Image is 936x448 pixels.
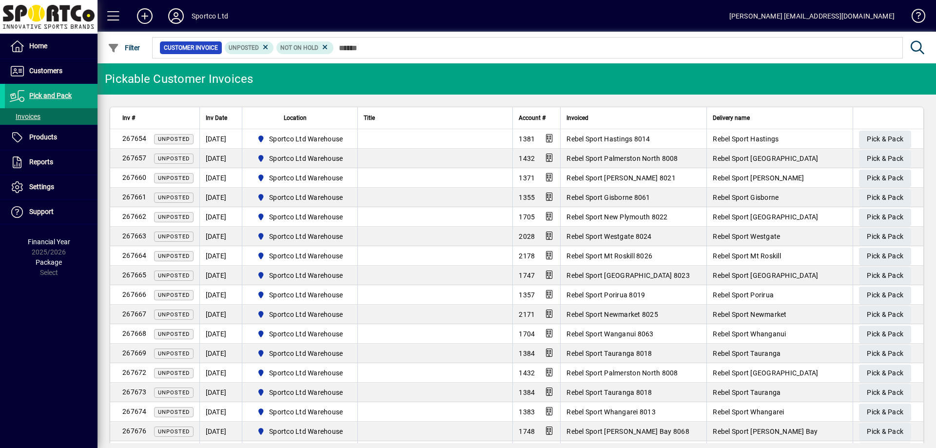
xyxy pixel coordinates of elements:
[566,174,676,182] span: Rebel Sport [PERSON_NAME] 8021
[519,194,535,201] span: 1355
[859,365,911,382] button: Pick & Pack
[713,350,780,357] span: Rebel Sport Tauranga
[566,252,652,260] span: Rebel Sport Mt Roskill 8026
[206,113,227,123] span: Inv Date
[867,287,903,303] span: Pick & Pack
[229,44,259,51] span: Unposted
[158,175,190,181] span: Unposted
[253,231,347,242] span: Sportco Ltd Warehouse
[713,408,784,416] span: Rebel Sport Whangarei
[253,192,347,203] span: Sportco Ltd Warehouse
[122,213,147,220] span: 267662
[5,34,97,58] a: Home
[192,8,228,24] div: Sportco Ltd
[122,232,147,240] span: 267663
[867,385,903,401] span: Pick & Pack
[253,426,347,437] span: Sportco Ltd Warehouse
[713,311,786,318] span: Rebel Sport Newmarket
[519,272,535,279] span: 1747
[158,253,190,259] span: Unposted
[713,428,818,435] span: Rebel Sport [PERSON_NAME] Bay
[519,174,535,182] span: 1371
[105,71,253,87] div: Pickable Customer Invoices
[713,252,781,260] span: Rebel Sport Mt Roskill
[199,363,242,383] td: [DATE]
[713,369,818,377] span: Rebel Sport [GEOGRAPHIC_DATA]
[122,193,147,201] span: 267661
[867,268,903,284] span: Pick & Pack
[859,306,911,324] button: Pick & Pack
[566,350,652,357] span: Rebel Sport Tauranga 8018
[867,307,903,323] span: Pick & Pack
[29,133,57,141] span: Products
[28,238,70,246] span: Financial Year
[867,346,903,362] span: Pick & Pack
[10,113,40,120] span: Invoices
[158,292,190,298] span: Unposted
[269,212,343,222] span: Sportco Ltd Warehouse
[199,266,242,285] td: [DATE]
[566,408,656,416] span: Rebel Sport Whangarei 8013
[276,41,333,54] mat-chip: Hold Status: Not On Hold
[199,188,242,207] td: [DATE]
[519,350,535,357] span: 1384
[158,331,190,337] span: Unposted
[269,407,343,417] span: Sportco Ltd Warehouse
[859,150,911,168] button: Pick & Pack
[199,324,242,344] td: [DATE]
[713,272,818,279] span: Rebel Sport [GEOGRAPHIC_DATA]
[566,330,653,338] span: Rebel Sport Wanganui 8063
[122,427,147,435] span: 267676
[29,42,47,50] span: Home
[122,252,147,259] span: 267664
[158,136,190,142] span: Unposted
[248,113,352,123] div: Location
[5,125,97,150] a: Products
[158,214,190,220] span: Unposted
[867,424,903,440] span: Pick & Pack
[729,8,895,24] div: [PERSON_NAME] [EMAIL_ADDRESS][DOMAIN_NAME]
[566,213,667,221] span: Rebel Sport New Plymouth 8022
[225,41,274,54] mat-chip: Customer Invoice Status: Unposted
[108,44,140,52] span: Filter
[206,113,236,123] div: Inv Date
[253,250,347,262] span: Sportco Ltd Warehouse
[519,408,535,416] span: 1383
[5,175,97,199] a: Settings
[859,248,911,265] button: Pick & Pack
[867,365,903,381] span: Pick & Pack
[269,134,343,144] span: Sportco Ltd Warehouse
[199,422,242,441] td: [DATE]
[859,228,911,246] button: Pick & Pack
[158,370,190,376] span: Unposted
[164,43,218,53] span: Customer Invoice
[122,113,194,123] div: Inv #
[364,113,507,123] div: Title
[160,7,192,25] button: Profile
[29,92,72,99] span: Pick and Pack
[269,232,343,241] span: Sportco Ltd Warehouse
[253,406,347,418] span: Sportco Ltd Warehouse
[867,151,903,167] span: Pick & Pack
[566,135,650,143] span: Rebel Sport Hastings 8014
[519,213,535,221] span: 1705
[199,285,242,305] td: [DATE]
[867,131,903,147] span: Pick & Pack
[713,113,750,123] span: Delivery name
[566,369,678,377] span: Rebel Sport Palmerston North 8008
[122,388,147,396] span: 267673
[713,194,779,201] span: Rebel Sport Gisborne
[253,387,347,398] span: Sportco Ltd Warehouse
[199,402,242,422] td: [DATE]
[29,67,62,75] span: Customers
[158,312,190,318] span: Unposted
[713,113,847,123] div: Delivery name
[859,209,911,226] button: Pick & Pack
[122,369,147,376] span: 267672
[713,233,780,240] span: Rebel Sport Westgate
[158,351,190,357] span: Unposted
[867,326,903,342] span: Pick & Pack
[867,229,903,245] span: Pick & Pack
[859,404,911,421] button: Pick & Pack
[253,367,347,379] span: Sportco Ltd Warehouse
